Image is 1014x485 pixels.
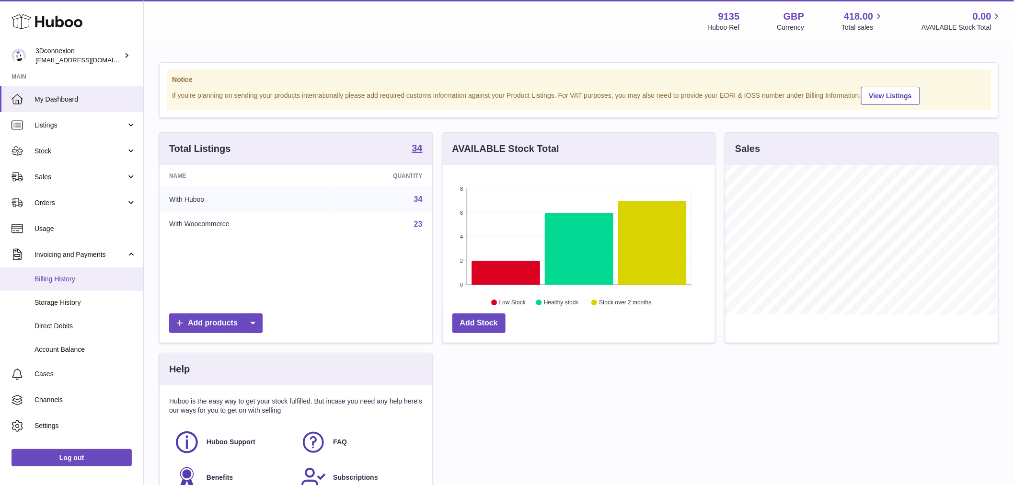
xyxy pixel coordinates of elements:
a: 418.00 Total sales [841,10,884,32]
span: Orders [35,198,126,208]
span: Billing History [35,275,136,284]
a: View Listings [861,87,920,105]
span: 418.00 [844,10,873,23]
a: Add Stock [452,313,506,333]
span: [EMAIL_ADDRESS][DOMAIN_NAME] [35,56,141,64]
span: Channels [35,395,136,404]
h3: Total Listings [169,142,231,155]
div: If you're planning on sending your products internationally please add required customs informati... [172,85,986,105]
strong: Notice [172,75,986,84]
span: Cases [35,370,136,379]
img: internalAdmin-9135@internal.huboo.com [12,48,26,63]
span: Listings [35,121,126,130]
a: 34 [414,195,423,203]
text: 6 [460,210,463,216]
span: Direct Debits [35,322,136,331]
span: Account Balance [35,345,136,354]
span: Huboo Support [207,438,255,447]
td: With Woocommerce [160,212,329,237]
text: 8 [460,186,463,192]
span: Benefits [207,473,233,482]
text: 4 [460,234,463,240]
span: Settings [35,421,136,430]
strong: GBP [784,10,804,23]
div: Huboo Ref [708,23,740,32]
a: FAQ [300,429,417,455]
text: 0 [460,282,463,288]
text: Healthy stock [544,300,579,306]
text: Low Stock [499,300,526,306]
text: Stock over 2 months [599,300,651,306]
a: Huboo Support [174,429,291,455]
a: Log out [12,449,132,466]
h3: Sales [735,142,760,155]
th: Name [160,165,329,187]
div: Currency [777,23,805,32]
span: Storage History [35,298,136,307]
span: Stock [35,147,126,156]
text: 2 [460,258,463,264]
strong: 9135 [718,10,740,23]
span: My Dashboard [35,95,136,104]
span: Sales [35,173,126,182]
span: 0.00 [973,10,991,23]
span: FAQ [333,438,347,447]
p: Huboo is the easy way to get your stock fulfilled. But incase you need any help here's our ways f... [169,397,423,415]
div: 3Dconnexion [35,46,122,65]
a: Add products [169,313,263,333]
td: With Huboo [160,187,329,212]
h3: AVAILABLE Stock Total [452,142,559,155]
th: Quantity [329,165,432,187]
h3: Help [169,363,190,376]
span: AVAILABLE Stock Total [922,23,1002,32]
span: Subscriptions [333,473,378,482]
a: 0.00 AVAILABLE Stock Total [922,10,1002,32]
strong: 34 [412,143,422,153]
span: Usage [35,224,136,233]
span: Total sales [841,23,884,32]
span: Invoicing and Payments [35,250,126,259]
a: 23 [414,220,423,228]
a: 34 [412,143,422,155]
